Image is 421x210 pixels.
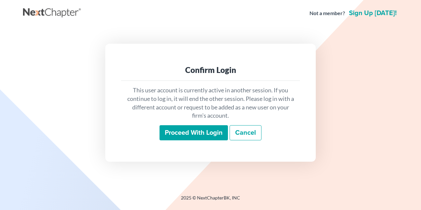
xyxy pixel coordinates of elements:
div: Confirm Login [126,65,295,75]
strong: Not a member? [310,10,345,17]
p: This user account is currently active in another session. If you continue to log in, it will end ... [126,86,295,120]
a: Sign up [DATE]! [348,10,398,16]
div: 2025 © NextChapterBK, INC [23,195,398,206]
input: Proceed with login [160,125,228,140]
a: Cancel [230,125,261,140]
